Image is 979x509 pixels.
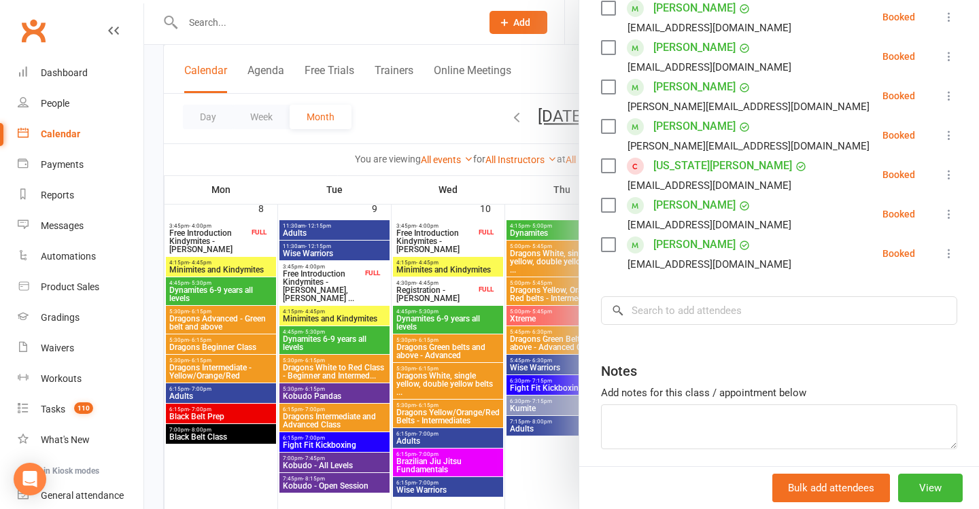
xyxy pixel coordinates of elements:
[18,241,143,272] a: Automations
[18,333,143,364] a: Waivers
[653,234,736,256] a: [PERSON_NAME]
[74,402,93,414] span: 110
[18,58,143,88] a: Dashboard
[653,76,736,98] a: [PERSON_NAME]
[41,98,69,109] div: People
[18,180,143,211] a: Reports
[18,88,143,119] a: People
[601,296,957,325] input: Search to add attendees
[41,159,84,170] div: Payments
[18,211,143,241] a: Messages
[41,343,74,353] div: Waivers
[882,12,915,22] div: Booked
[628,98,870,116] div: [PERSON_NAME][EMAIL_ADDRESS][DOMAIN_NAME]
[628,216,791,234] div: [EMAIL_ADDRESS][DOMAIN_NAME]
[882,170,915,179] div: Booked
[18,150,143,180] a: Payments
[41,251,96,262] div: Automations
[653,155,792,177] a: [US_STATE][PERSON_NAME]
[16,14,50,48] a: Clubworx
[41,281,99,292] div: Product Sales
[653,194,736,216] a: [PERSON_NAME]
[41,67,88,78] div: Dashboard
[882,249,915,258] div: Booked
[628,58,791,76] div: [EMAIL_ADDRESS][DOMAIN_NAME]
[601,362,637,381] div: Notes
[601,385,957,401] div: Add notes for this class / appointment below
[18,425,143,455] a: What's New
[41,490,124,501] div: General attendance
[628,256,791,273] div: [EMAIL_ADDRESS][DOMAIN_NAME]
[882,91,915,101] div: Booked
[628,137,870,155] div: [PERSON_NAME][EMAIL_ADDRESS][DOMAIN_NAME]
[882,209,915,219] div: Booked
[18,302,143,333] a: Gradings
[14,463,46,495] div: Open Intercom Messenger
[41,128,80,139] div: Calendar
[653,116,736,137] a: [PERSON_NAME]
[41,373,82,384] div: Workouts
[882,52,915,61] div: Booked
[18,119,143,150] a: Calendar
[18,272,143,302] a: Product Sales
[41,434,90,445] div: What's New
[41,190,74,200] div: Reports
[628,177,791,194] div: [EMAIL_ADDRESS][DOMAIN_NAME]
[882,130,915,140] div: Booked
[18,364,143,394] a: Workouts
[898,474,963,502] button: View
[628,19,791,37] div: [EMAIL_ADDRESS][DOMAIN_NAME]
[772,474,890,502] button: Bulk add attendees
[18,394,143,425] a: Tasks 110
[41,220,84,231] div: Messages
[41,404,65,415] div: Tasks
[653,37,736,58] a: [PERSON_NAME]
[41,312,80,323] div: Gradings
